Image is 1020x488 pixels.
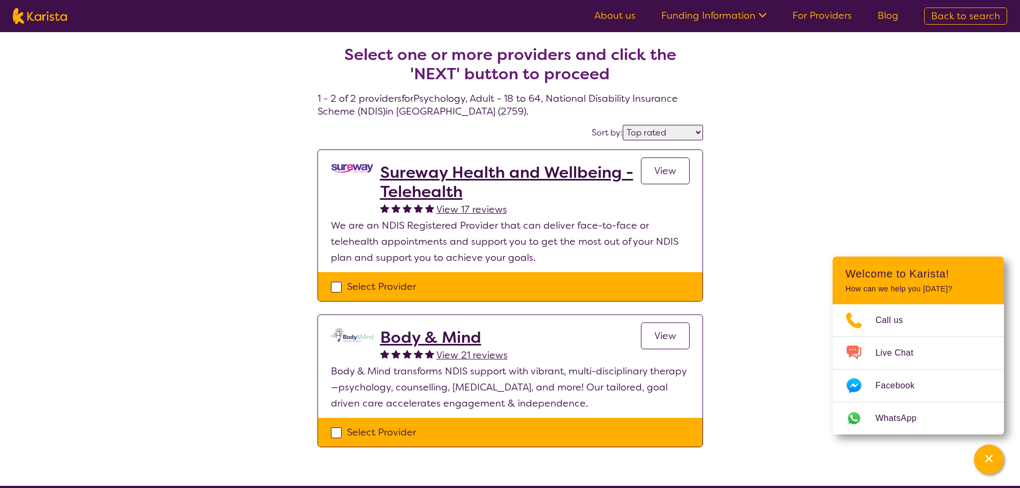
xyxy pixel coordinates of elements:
[380,349,389,358] img: fullstar
[391,349,401,358] img: fullstar
[654,164,676,177] span: View
[414,204,423,213] img: fullstar
[833,304,1004,434] ul: Choose channel
[792,9,852,22] a: For Providers
[875,312,916,328] span: Call us
[974,445,1004,475] button: Channel Menu
[331,217,690,266] p: We are an NDIS Registered Provider that can deliver face-to-face or telehealth appointments and s...
[641,322,690,349] a: View
[924,7,1007,25] a: Back to search
[592,127,623,138] label: Sort by:
[391,204,401,213] img: fullstar
[436,349,508,362] span: View 21 reviews
[331,363,690,411] p: Body & Mind transforms NDIS support with vibrant, multi-disciplinary therapy—psychology, counsell...
[641,157,690,184] a: View
[436,201,507,217] a: View 17 reviews
[425,204,434,213] img: fullstar
[845,267,991,280] h2: Welcome to Karista!
[875,378,927,394] span: Facebook
[380,163,641,201] a: Sureway Health and Wellbeing - Telehealth
[875,345,926,361] span: Live Chat
[594,9,636,22] a: About us
[380,328,508,347] a: Body & Mind
[436,347,508,363] a: View 21 reviews
[331,328,374,342] img: qmpolprhjdhzpcuekzqg.svg
[403,204,412,213] img: fullstar
[318,19,703,118] h4: 1 - 2 of 2 providers for Psychology , Adult - 18 to 64 , National Disability Insurance Scheme (ND...
[875,410,930,426] span: WhatsApp
[331,163,374,174] img: vgwqq8bzw4bddvbx0uac.png
[414,349,423,358] img: fullstar
[878,9,898,22] a: Blog
[436,203,507,216] span: View 17 reviews
[425,349,434,358] img: fullstar
[13,8,67,24] img: Karista logo
[661,9,767,22] a: Funding Information
[380,204,389,213] img: fullstar
[654,329,676,342] span: View
[833,257,1004,434] div: Channel Menu
[833,402,1004,434] a: Web link opens in a new tab.
[845,284,991,294] p: How can we help you [DATE]?
[330,45,690,84] h2: Select one or more providers and click the 'NEXT' button to proceed
[403,349,412,358] img: fullstar
[931,10,1000,22] span: Back to search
